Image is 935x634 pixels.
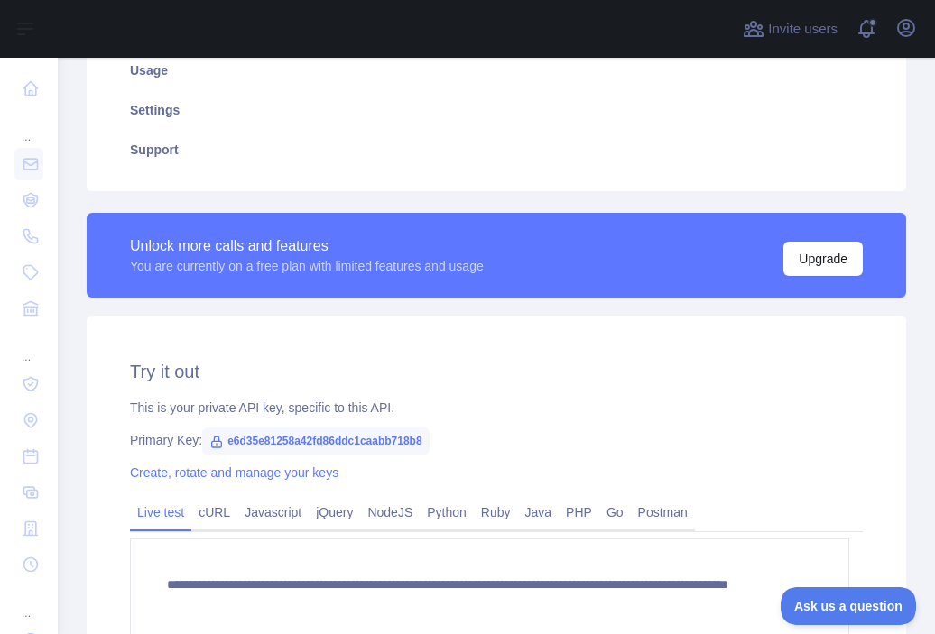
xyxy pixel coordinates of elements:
button: Upgrade [783,242,863,276]
a: cURL [191,498,237,527]
a: Create, rotate and manage your keys [130,465,338,480]
a: Ruby [474,498,518,527]
span: e6d35e81258a42fd86ddc1caabb718b8 [202,427,429,455]
a: Javascript [237,498,309,527]
a: Support [108,130,884,170]
div: ... [14,328,43,364]
a: Postman [631,498,695,527]
div: Primary Key: [130,431,863,449]
div: ... [14,108,43,144]
div: Unlock more calls and features [130,235,484,257]
div: ... [14,584,43,620]
a: Go [599,498,631,527]
a: NodeJS [360,498,420,527]
h2: Try it out [130,359,863,384]
iframe: Toggle Customer Support [781,587,917,625]
a: Java [518,498,560,527]
a: Live test [130,498,191,527]
a: Settings [108,90,884,130]
div: You are currently on a free plan with limited features and usage [130,257,484,275]
a: Python [420,498,474,527]
span: Invite users [768,19,838,40]
a: Usage [108,51,884,90]
a: jQuery [309,498,360,527]
a: PHP [559,498,599,527]
div: This is your private API key, specific to this API. [130,399,863,417]
button: Invite users [739,14,841,43]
